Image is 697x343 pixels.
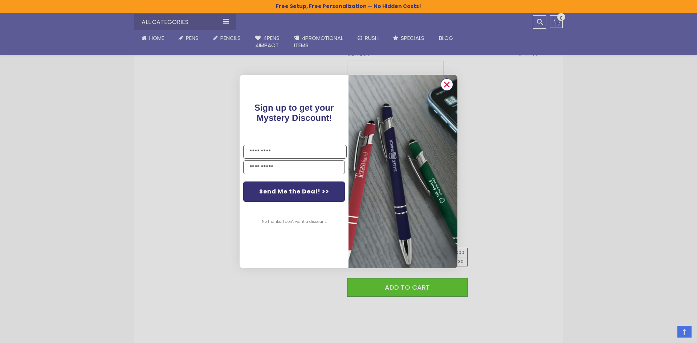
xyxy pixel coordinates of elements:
button: Close dialog [441,78,453,91]
button: No thanks, I don't want a discount. [258,213,330,231]
span: ! [254,103,334,123]
span: Sign up to get your Mystery Discount [254,103,334,123]
button: Send Me the Deal! >> [243,181,345,202]
iframe: Google Customer Reviews [637,323,697,343]
img: pop-up-image [348,75,457,268]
